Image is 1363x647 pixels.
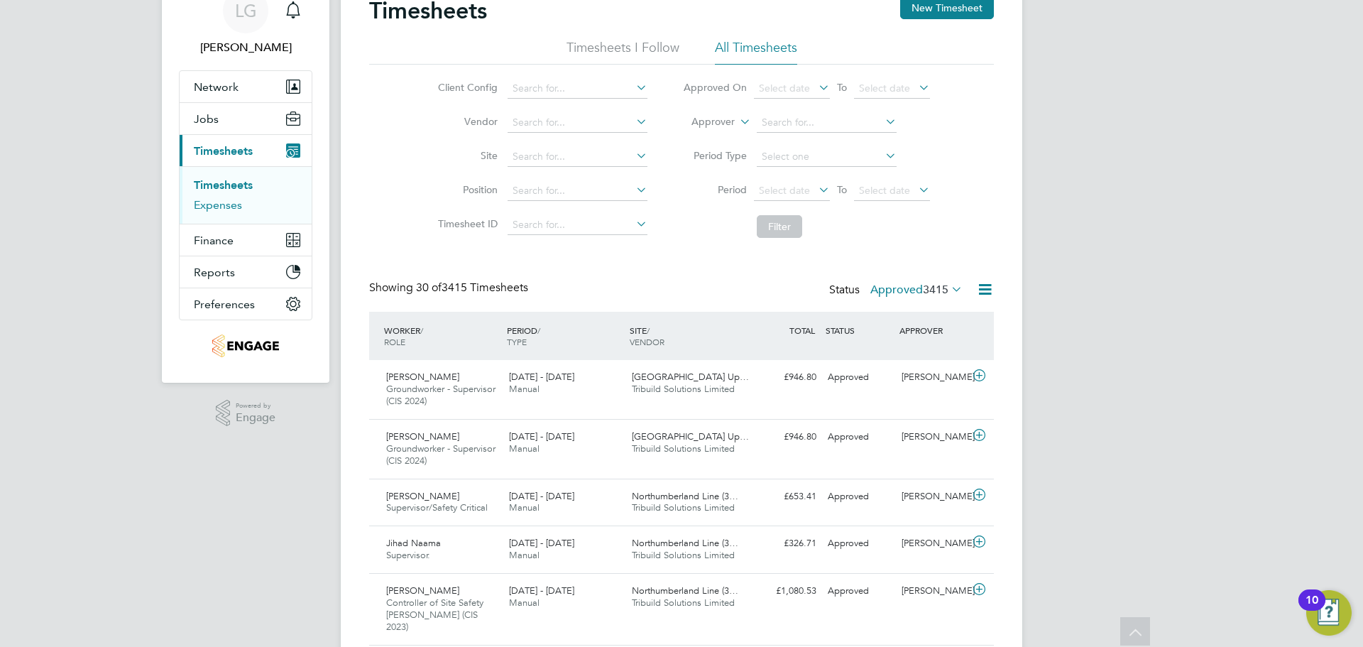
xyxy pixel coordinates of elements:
span: ROLE [384,336,405,347]
div: [PERSON_NAME] [896,580,970,603]
img: tribuildsolutions-logo-retina.png [212,335,278,357]
label: Period Type [683,149,747,162]
span: [DATE] - [DATE] [509,490,574,502]
span: Preferences [194,298,255,311]
span: [PERSON_NAME] [386,585,459,597]
span: TOTAL [789,325,815,336]
span: LG [235,1,257,20]
span: 3415 Timesheets [416,281,528,295]
label: Approved On [683,81,747,94]
a: Expenses [194,198,242,212]
input: Search for... [508,79,647,99]
div: Timesheets [180,166,312,224]
span: Select date [759,82,810,94]
span: Select date [759,184,810,197]
span: [DATE] - [DATE] [509,537,574,549]
div: Approved [822,366,896,389]
div: Approved [822,485,896,509]
input: Search for... [508,147,647,167]
span: / [647,325,650,336]
div: Approved [822,425,896,449]
span: Manual [509,442,540,455]
a: Powered byEngage [216,400,276,427]
span: Tribuild Solutions Limited [632,501,735,513]
span: Northumberland Line (3… [632,537,738,549]
span: [PERSON_NAME] [386,430,459,442]
span: Supervisor/Safety Critical [386,501,488,513]
span: 30 of [416,281,442,295]
span: To [833,78,851,97]
span: Powered by [236,400,275,412]
span: Manual [509,549,540,561]
button: Network [180,71,312,102]
span: Northumberland Line (3… [632,490,738,502]
div: Status [829,281,965,300]
span: [DATE] - [DATE] [509,371,574,383]
div: [PERSON_NAME] [896,425,970,449]
span: [PERSON_NAME] [386,371,459,383]
span: Manual [509,597,540,609]
label: Site [434,149,498,162]
div: £326.71 [748,532,822,555]
span: Groundworker - Supervisor (CIS 2024) [386,383,496,407]
span: TYPE [507,336,527,347]
input: Search for... [508,181,647,201]
span: [GEOGRAPHIC_DATA] Up… [632,430,749,442]
span: / [420,325,423,336]
div: [PERSON_NAME] [896,532,970,555]
span: Manual [509,501,540,513]
span: Manual [509,383,540,395]
label: Timesheet ID [434,217,498,230]
span: Controller of Site Safety [PERSON_NAME] (CIS 2023) [386,597,483,633]
label: Vendor [434,115,498,128]
div: WORKER [381,317,503,354]
label: Period [683,183,747,196]
div: SITE [626,317,749,354]
span: Supervisor. [386,549,430,561]
div: £653.41 [748,485,822,509]
div: £946.80 [748,425,822,449]
label: Approver [671,115,735,129]
span: [DATE] - [DATE] [509,585,574,597]
span: Finance [194,234,234,247]
button: Reports [180,256,312,288]
label: Position [434,183,498,196]
span: Select date [859,184,910,197]
button: Timesheets [180,135,312,166]
span: To [833,180,851,199]
button: Preferences [180,288,312,320]
span: Engage [236,412,275,424]
span: Network [194,80,239,94]
span: / [537,325,540,336]
div: [PERSON_NAME] [896,366,970,389]
span: VENDOR [630,336,664,347]
span: Reports [194,266,235,279]
div: Showing [369,281,531,295]
button: Finance [180,224,312,256]
div: £946.80 [748,366,822,389]
div: STATUS [822,317,896,343]
li: Timesheets I Follow [566,39,679,65]
a: Timesheets [194,178,253,192]
label: Client Config [434,81,498,94]
div: 10 [1305,600,1318,619]
span: Select date [859,82,910,94]
div: [PERSON_NAME] [896,485,970,509]
a: Go to home page [179,335,312,357]
button: Filter [757,215,802,238]
div: PERIOD [503,317,626,354]
div: £1,080.53 [748,580,822,603]
input: Search for... [508,113,647,133]
span: 3415 [923,283,948,297]
input: Search for... [757,113,897,133]
span: Tribuild Solutions Limited [632,442,735,455]
li: All Timesheets [715,39,797,65]
label: Approved [870,283,963,297]
span: Tribuild Solutions Limited [632,383,735,395]
input: Select one [757,147,897,167]
span: Lee Garrity [179,39,312,56]
span: Tribuild Solutions Limited [632,597,735,609]
span: Groundworker - Supervisor (CIS 2024) [386,442,496,467]
div: Approved [822,532,896,555]
span: Timesheets [194,144,253,158]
